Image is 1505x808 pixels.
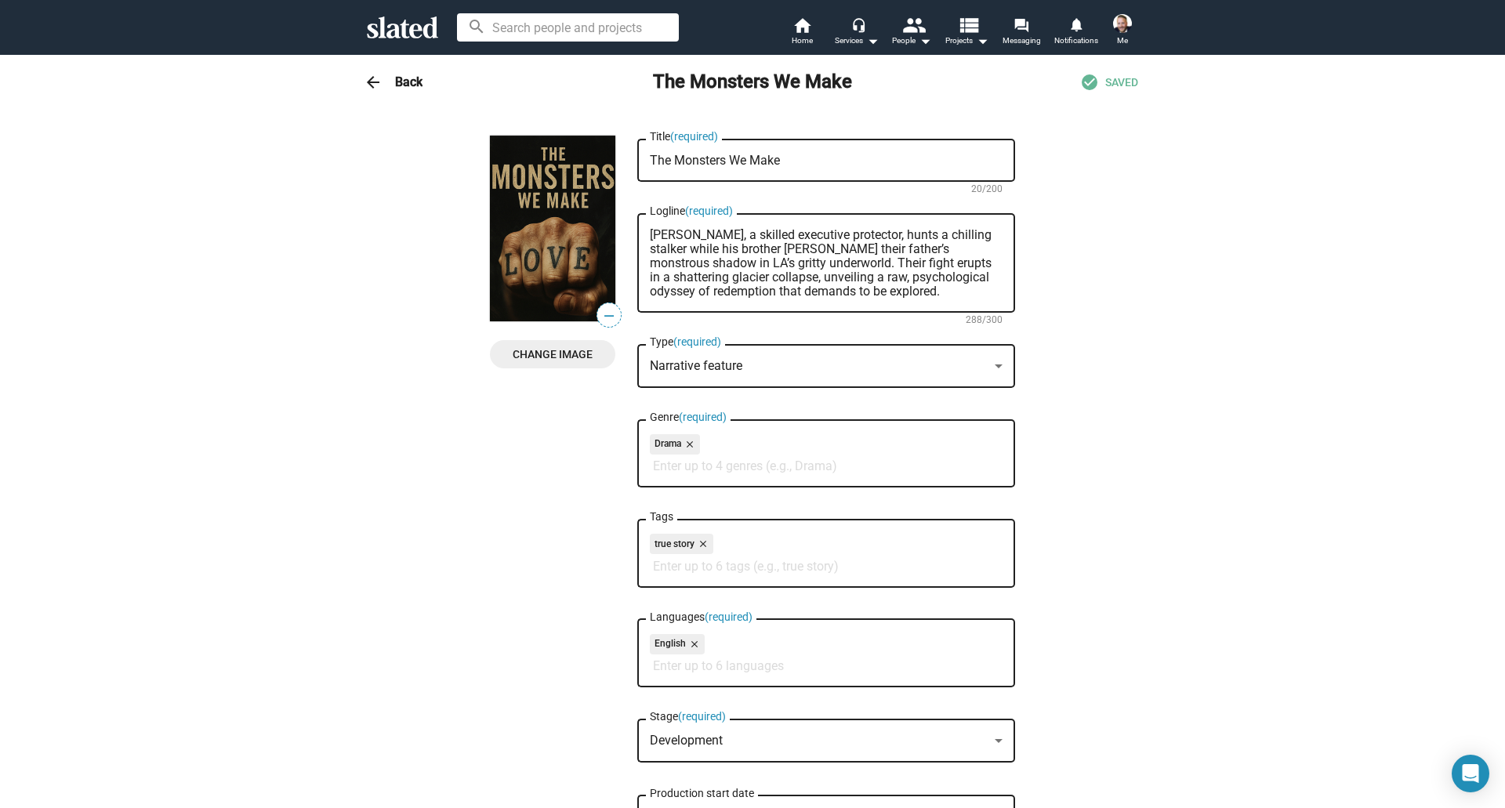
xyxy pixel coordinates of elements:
mat-chip: English [650,634,705,654]
span: Messaging [1003,31,1041,50]
button: Services [829,16,884,50]
h3: Back [395,74,422,90]
h2: The Monsters We Make [653,70,852,95]
button: Jared A Van DriesscheMe [1104,11,1141,52]
span: Notifications [1054,31,1098,50]
span: — [597,306,621,326]
mat-icon: arrow_back [364,73,383,92]
mat-icon: arrow_drop_down [863,31,882,50]
a: Home [774,16,829,50]
input: Search people and projects [457,13,679,42]
div: Open Intercom Messenger [1452,755,1489,792]
span: Me [1117,31,1128,50]
span: SAVED [1105,75,1138,90]
button: Projects [939,16,994,50]
img: The Monsters We Make [490,136,615,321]
mat-icon: view_list [957,13,980,36]
mat-icon: check_circle [1080,73,1099,92]
span: Home [792,31,813,50]
mat-icon: headset_mic [851,17,865,31]
input: Enter up to 6 languages [653,659,1006,673]
mat-icon: arrow_drop_down [973,31,992,50]
img: Jared A Van Driessche [1113,14,1132,33]
input: Enter up to 6 tags (e.g., true story) [653,560,1006,574]
div: People [892,31,931,50]
span: Narrative feature [650,358,742,373]
mat-icon: home [792,16,811,34]
div: Services [835,31,879,50]
a: Notifications [1049,16,1104,50]
mat-icon: close [681,437,695,451]
mat-icon: close [694,537,709,551]
mat-icon: arrow_drop_down [916,31,934,50]
button: People [884,16,939,50]
span: Projects [945,31,988,50]
mat-icon: people [902,13,925,36]
mat-icon: notifications [1068,16,1083,31]
mat-icon: close [686,637,700,651]
a: Messaging [994,16,1049,50]
mat-chip: true story [650,534,713,554]
mat-hint: 288/300 [966,314,1003,327]
mat-hint: 20/200 [971,183,1003,196]
button: Change Image [490,340,615,368]
span: Change Image [502,340,603,368]
mat-icon: forum [1014,17,1028,32]
input: Enter up to 4 genres (e.g., Drama) [653,459,1006,473]
mat-select-trigger: Development [650,733,723,748]
mat-chip: Drama [650,434,700,455]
